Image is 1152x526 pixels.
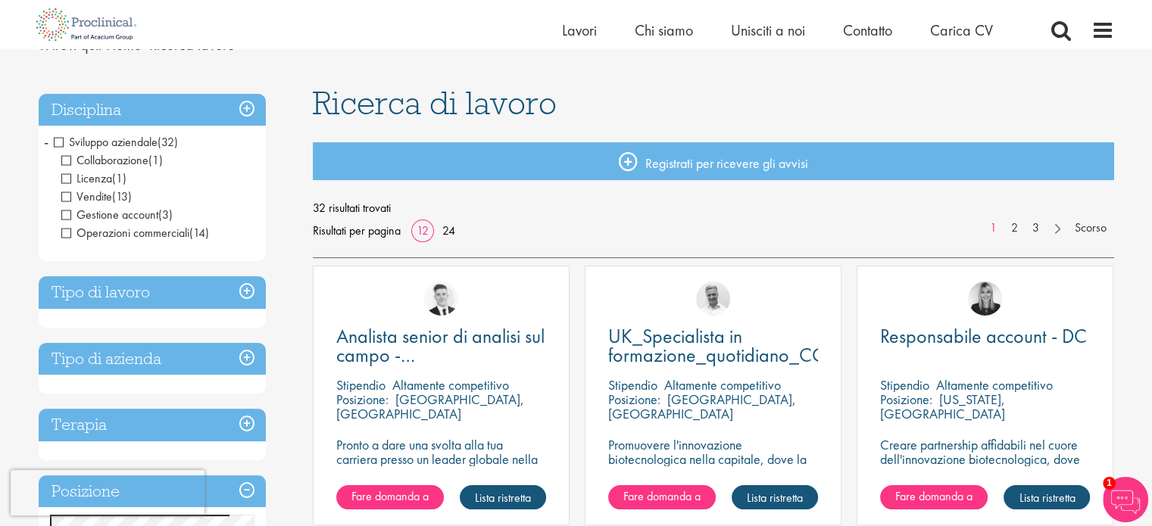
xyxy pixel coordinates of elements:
[39,409,266,441] div: Terapia
[442,223,455,238] font: 24
[880,391,932,408] font: Posizione:
[936,376,1053,394] font: Altamente competitivo
[61,152,163,168] span: Collaborazione
[158,134,178,150] font: (32)
[11,470,204,515] iframe: reCAPTCHA
[61,170,126,186] span: Licenza
[148,152,163,168] font: (1)
[76,225,189,241] font: Operazioni commerciali
[336,327,546,365] a: Analista senior di analisi sul campo - [GEOGRAPHIC_DATA][PERSON_NAME][GEOGRAPHIC_DATA]
[1107,478,1112,488] font: 1
[1004,485,1090,509] a: Lista ristretta
[562,20,597,40] a: Lavori
[61,188,132,204] span: Saldi
[895,488,972,504] font: Fare domanda a
[411,223,434,238] a: 12
[76,188,112,204] font: Vendite
[336,391,524,422] font: [GEOGRAPHIC_DATA], [GEOGRAPHIC_DATA]
[336,391,389,408] font: Posizione:
[336,376,386,394] font: Stipendio
[313,82,557,123] font: Ricerca di lavoro
[608,485,716,509] a: Fare domanda a
[313,142,1114,180] a: Registrati per ricevere gli avvisi
[52,348,161,369] font: Tipo di azienda
[1103,477,1148,522] img: Chatbot
[731,20,805,40] a: Unisciti a noi
[1075,219,1107,235] font: Scorso
[52,99,121,120] font: Disciplina
[968,282,1002,316] img: Janelle Jones
[112,188,132,204] font: (13)
[732,485,818,509] a: Lista ristretta
[696,282,730,316] img: Ciao Joshua
[392,376,509,394] font: Altamente competitivo
[623,488,701,504] font: Fare domanda a
[1067,219,1114,237] a: Scorso
[69,134,158,150] font: Sviluppo aziendale
[52,414,107,434] font: Terapia
[664,376,781,394] font: Altamente competitivo
[608,323,828,368] font: UK_Specialista in formazione_quotidiano_CO
[76,152,148,168] font: Collaborazione
[990,219,997,235] font: 1
[52,282,150,302] font: Tipo di lavoro
[460,485,546,509] a: Lista ristretta
[437,223,460,238] a: 24
[1032,219,1039,235] font: 3
[475,490,531,506] font: Lista ristretta
[76,170,112,186] font: Licenza
[189,225,209,241] font: (14)
[61,207,173,223] span: Gestione dell'account
[635,20,693,40] a: Chi siamo
[645,154,808,172] font: Registrati per ricevere gli avvisi
[424,282,458,316] img: Nicolas Daniel
[351,488,429,504] font: Fare domanda a
[1011,219,1018,235] font: 2
[982,219,1004,237] a: 1
[313,223,401,238] font: Risultati per pagina
[880,391,1005,422] font: [US_STATE], [GEOGRAPHIC_DATA]
[158,207,173,223] font: (3)
[1004,219,1026,237] a: 2
[880,323,1087,349] font: Responsabile account - DC
[1025,219,1047,237] a: 3
[747,490,803,506] font: Lista ristretta
[930,20,993,40] a: Carica CV
[608,391,660,408] font: Posizione:
[608,376,657,394] font: Stipendio
[76,207,158,223] font: Gestione account
[39,94,266,126] div: Disciplina
[880,376,929,394] font: Stipendio
[843,20,892,40] a: Contatto
[54,134,178,150] span: Sviluppo aziendale
[608,327,818,365] a: UK_Specialista in formazione_quotidiano_CO
[39,343,266,375] div: Tipo di azienda
[61,225,209,241] span: Operazioni commerciali
[1019,490,1075,506] font: Lista ristretta
[39,276,266,309] div: Tipo di lavoro
[880,327,1090,346] a: Responsabile account - DC
[608,391,796,422] font: [GEOGRAPHIC_DATA], [GEOGRAPHIC_DATA]
[112,170,126,186] font: (1)
[313,200,391,216] font: 32 risultati trovati
[880,485,988,509] a: Fare domanda a
[336,485,444,509] a: Fare domanda a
